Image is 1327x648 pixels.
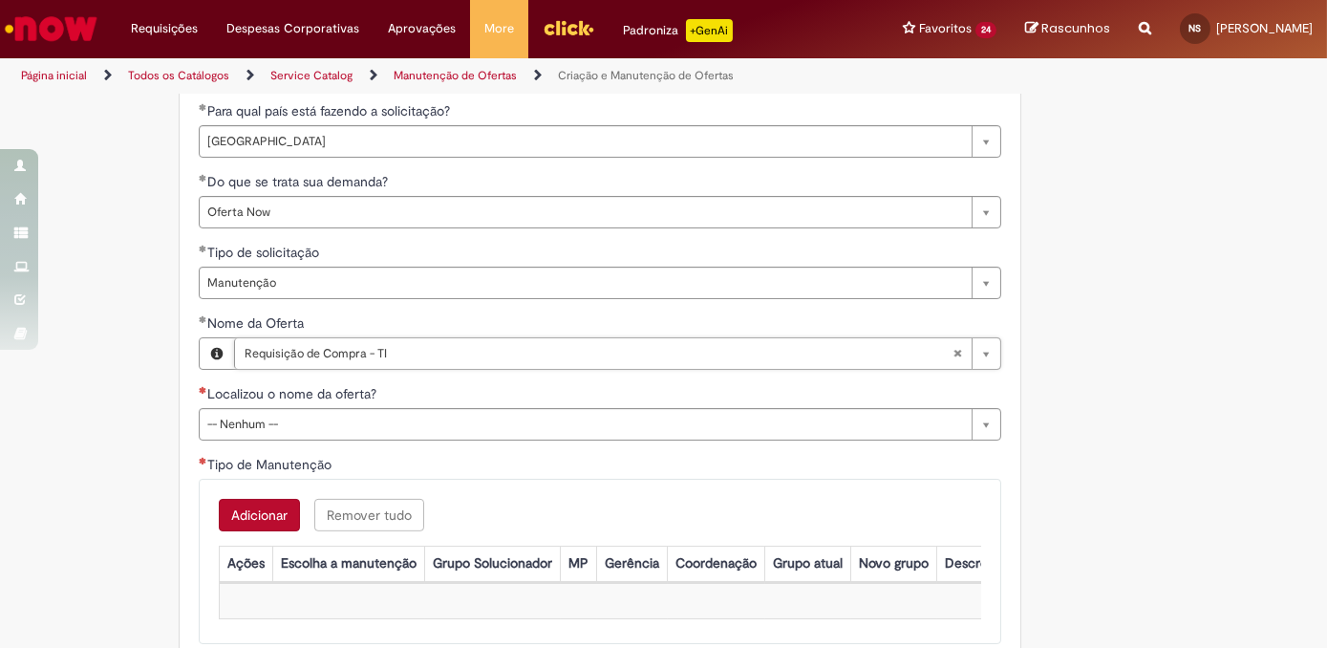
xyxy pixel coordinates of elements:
[131,19,198,38] span: Requisições
[234,338,1000,369] a: Requisição de Compra - TILimpar campo Nome da Oferta
[207,385,380,402] span: Localizou o nome da oferta?
[199,245,207,252] span: Obrigatório Preenchido
[199,315,207,323] span: Obrigatório Preenchido
[543,13,594,42] img: click_logo_yellow_360x200.png
[1025,20,1110,38] a: Rascunhos
[200,338,234,369] button: Nome da Oferta, Visualizar este registro Requisição de Compra - TI
[686,19,733,42] p: +GenAi
[270,68,353,83] a: Service Catalog
[199,386,207,394] span: Necessários
[199,103,207,111] span: Obrigatório Preenchido
[207,197,962,227] span: Oferta Now
[226,19,359,38] span: Despesas Corporativas
[207,102,454,119] span: Para qual país está fazendo a solicitação?
[199,457,207,464] span: Necessários
[558,68,734,83] a: Criação e Manutenção de Ofertas
[273,546,425,581] th: Escolha a manutenção
[937,546,1148,581] th: Descreva as regras de atribuição
[975,22,996,38] span: 24
[919,19,972,38] span: Favoritos
[597,546,668,581] th: Gerência
[1041,19,1110,37] span: Rascunhos
[207,409,962,440] span: -- Nenhum --
[484,19,514,38] span: More
[128,68,229,83] a: Todos os Catálogos
[425,546,561,581] th: Grupo Solucionador
[2,10,100,48] img: ServiceNow
[207,126,962,157] span: [GEOGRAPHIC_DATA]
[14,58,870,94] ul: Trilhas de página
[1189,22,1202,34] span: NS
[623,19,733,42] div: Padroniza
[219,499,300,531] button: Add a row for Tipo de Manutenção
[21,68,87,83] a: Página inicial
[199,174,207,182] span: Obrigatório Preenchido
[388,19,456,38] span: Aprovações
[1216,20,1313,36] span: [PERSON_NAME]
[207,244,323,261] span: Tipo de solicitação
[765,546,851,581] th: Grupo atual
[207,314,308,332] span: Nome da Oferta
[561,546,597,581] th: MP
[394,68,517,83] a: Manutenção de Ofertas
[220,546,273,581] th: Ações
[207,456,335,473] span: Tipo de Manutenção
[207,268,962,298] span: Manutenção
[851,546,937,581] th: Novo grupo
[943,338,972,369] abbr: Limpar campo Nome da Oferta
[668,546,765,581] th: Coordenação
[245,338,952,369] span: Requisição de Compra - TI
[207,173,392,190] span: Do que se trata sua demanda?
